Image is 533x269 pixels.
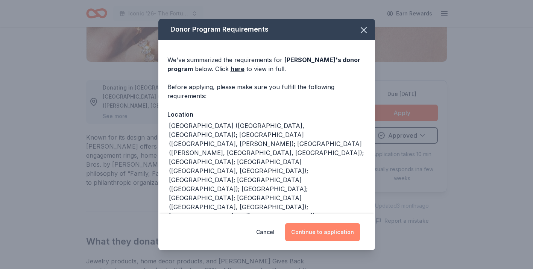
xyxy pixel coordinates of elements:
[231,64,244,73] a: here
[158,19,375,40] div: Donor Program Requirements
[285,223,360,241] button: Continue to application
[167,82,366,100] div: Before applying, please make sure you fulfill the following requirements:
[167,109,366,119] div: Location
[167,55,366,73] div: We've summarized the requirements for below. Click to view in full.
[256,223,275,241] button: Cancel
